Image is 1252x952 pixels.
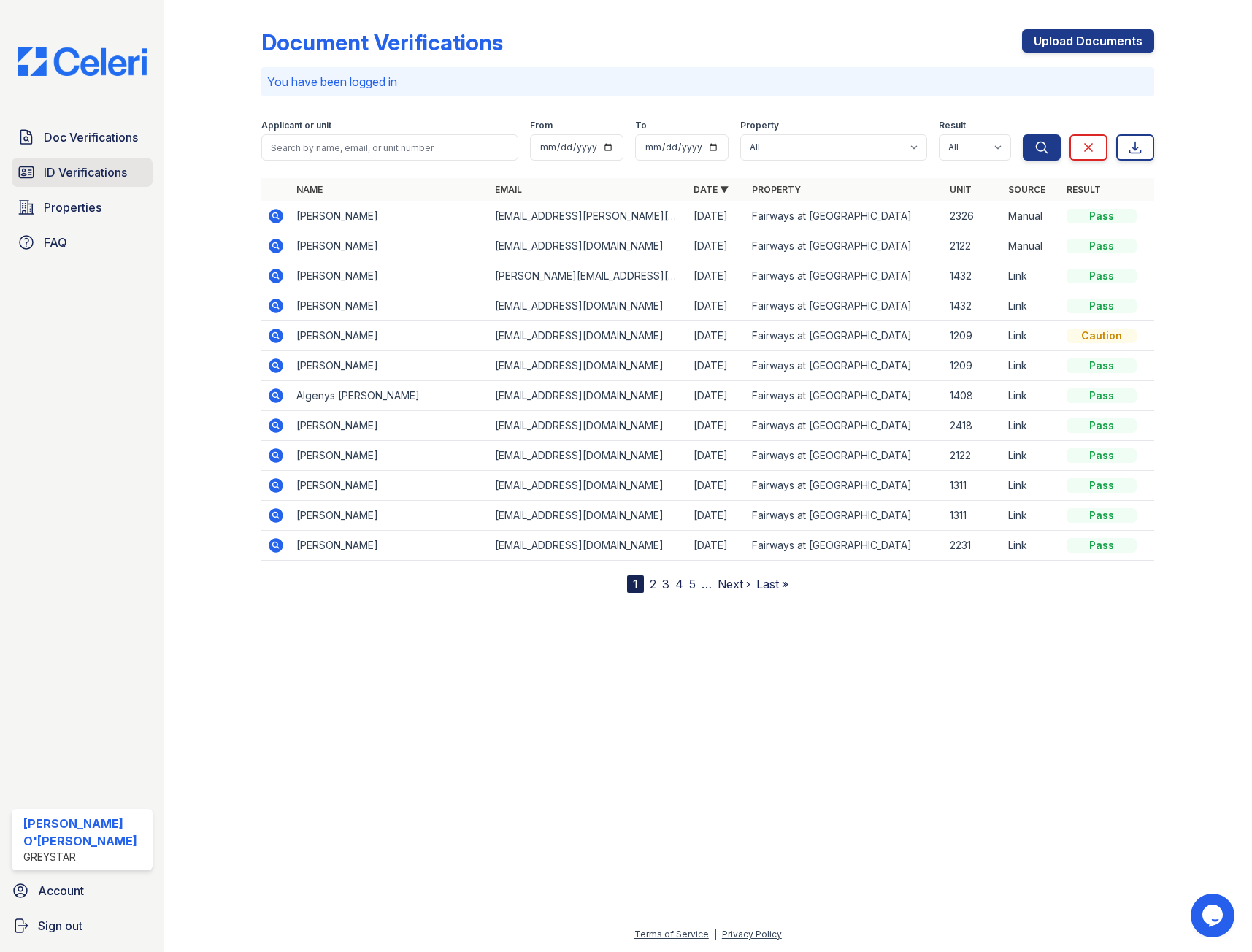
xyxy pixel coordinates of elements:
[489,471,688,501] td: [EMAIL_ADDRESS][DOMAIN_NAME]
[944,291,1002,321] td: 1432
[746,291,945,321] td: Fairways at [GEOGRAPHIC_DATA]
[756,577,788,591] a: Last »
[261,120,331,131] label: Applicant or unit
[746,351,945,381] td: Fairways at [GEOGRAPHIC_DATA]
[746,441,945,471] td: Fairways at [GEOGRAPHIC_DATA]
[23,815,147,850] div: [PERSON_NAME] O'[PERSON_NAME]
[44,234,67,251] span: FAQ
[1002,231,1061,261] td: Manual
[1002,501,1061,531] td: Link
[1002,411,1061,441] td: Link
[688,501,746,531] td: [DATE]
[650,577,656,591] a: 2
[1067,239,1137,253] div: Pass
[6,47,158,76] img: CE_Logo_Blue-a8612792a0a2168367f1c8372b55b34899dd931a85d93a1a3d3e32e68fde9ad4.png
[291,531,489,561] td: [PERSON_NAME]
[635,120,647,131] label: To
[489,231,688,261] td: [EMAIL_ADDRESS][DOMAIN_NAME]
[1067,538,1137,553] div: Pass
[688,471,746,501] td: [DATE]
[38,882,84,899] span: Account
[1002,321,1061,351] td: Link
[688,441,746,471] td: [DATE]
[944,411,1002,441] td: 2418
[944,501,1002,531] td: 1311
[688,261,746,291] td: [DATE]
[722,929,782,940] a: Privacy Policy
[530,120,553,131] label: From
[6,876,158,905] a: Account
[489,351,688,381] td: [EMAIL_ADDRESS][DOMAIN_NAME]
[291,411,489,441] td: [PERSON_NAME]
[1067,184,1101,195] a: Result
[291,321,489,351] td: [PERSON_NAME]
[944,531,1002,561] td: 2231
[714,929,717,940] div: |
[489,201,688,231] td: [EMAIL_ADDRESS][PERSON_NAME][DOMAIN_NAME]
[489,411,688,441] td: [EMAIL_ADDRESS][DOMAIN_NAME]
[688,201,746,231] td: [DATE]
[38,917,82,934] span: Sign out
[718,577,750,591] a: Next ›
[261,29,503,55] div: Document Verifications
[746,321,945,351] td: Fairways at [GEOGRAPHIC_DATA]
[291,381,489,411] td: Algenys [PERSON_NAME]
[291,471,489,501] td: [PERSON_NAME]
[12,228,153,257] a: FAQ
[1002,261,1061,291] td: Link
[688,531,746,561] td: [DATE]
[489,321,688,351] td: [EMAIL_ADDRESS][DOMAIN_NAME]
[1002,441,1061,471] td: Link
[944,231,1002,261] td: 2122
[740,120,779,131] label: Property
[688,411,746,441] td: [DATE]
[746,411,945,441] td: Fairways at [GEOGRAPHIC_DATA]
[489,501,688,531] td: [EMAIL_ADDRESS][DOMAIN_NAME]
[44,164,127,181] span: ID Verifications
[296,184,323,195] a: Name
[746,201,945,231] td: Fairways at [GEOGRAPHIC_DATA]
[1002,471,1061,501] td: Link
[1002,291,1061,321] td: Link
[1067,358,1137,373] div: Pass
[291,231,489,261] td: [PERSON_NAME]
[944,201,1002,231] td: 2326
[1067,299,1137,313] div: Pass
[291,291,489,321] td: [PERSON_NAME]
[746,471,945,501] td: Fairways at [GEOGRAPHIC_DATA]
[688,351,746,381] td: [DATE]
[6,911,158,940] button: Sign out
[44,128,138,146] span: Doc Verifications
[12,193,153,222] a: Properties
[23,850,147,864] div: Greystar
[746,531,945,561] td: Fairways at [GEOGRAPHIC_DATA]
[1002,201,1061,231] td: Manual
[291,261,489,291] td: [PERSON_NAME]
[12,123,153,152] a: Doc Verifications
[688,321,746,351] td: [DATE]
[291,441,489,471] td: [PERSON_NAME]
[746,501,945,531] td: Fairways at [GEOGRAPHIC_DATA]
[689,577,696,591] a: 5
[662,577,669,591] a: 3
[267,73,1148,91] p: You have been logged in
[694,184,729,195] a: Date ▼
[489,531,688,561] td: [EMAIL_ADDRESS][DOMAIN_NAME]
[1067,388,1137,403] div: Pass
[944,351,1002,381] td: 1209
[489,441,688,471] td: [EMAIL_ADDRESS][DOMAIN_NAME]
[746,231,945,261] td: Fairways at [GEOGRAPHIC_DATA]
[944,321,1002,351] td: 1209
[944,381,1002,411] td: 1408
[489,291,688,321] td: [EMAIL_ADDRESS][DOMAIN_NAME]
[688,381,746,411] td: [DATE]
[950,184,972,195] a: Unit
[261,134,518,161] input: Search by name, email, or unit number
[291,351,489,381] td: [PERSON_NAME]
[495,184,522,195] a: Email
[752,184,801,195] a: Property
[1067,329,1137,343] div: Caution
[1191,894,1237,937] iframe: chat widget
[688,231,746,261] td: [DATE]
[939,120,966,131] label: Result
